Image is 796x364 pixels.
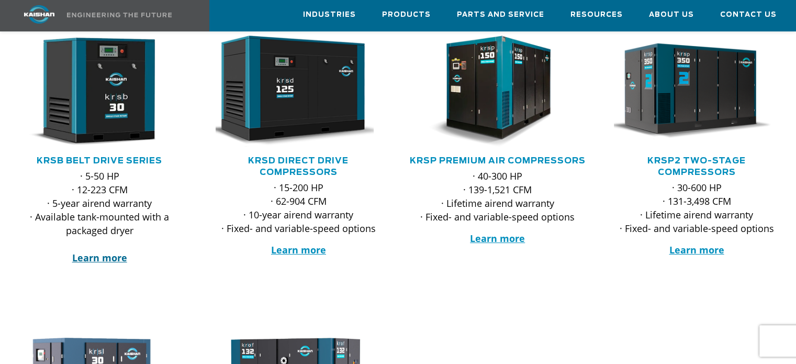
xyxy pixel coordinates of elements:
img: krsb30 [9,36,175,147]
span: Industries [303,9,356,21]
span: About Us [649,9,694,21]
img: krsp150 [407,36,573,147]
a: Industries [303,1,356,29]
img: Engineering the future [67,13,172,17]
a: Contact Us [720,1,777,29]
a: Learn more [470,232,525,245]
img: krsp350 [606,36,772,147]
div: krsp350 [614,36,779,147]
span: Parts and Service [457,9,544,21]
a: About Us [649,1,694,29]
span: Resources [570,9,623,21]
a: Resources [570,1,623,29]
a: Learn more [669,244,724,256]
img: krsd125 [208,36,374,147]
p: · 40-300 HP · 139-1,521 CFM · Lifetime airend warranty · Fixed- and variable-speed options [415,169,580,224]
a: Learn more [72,251,127,264]
div: krsd125 [216,36,381,147]
p: · 15-200 HP · 62-904 CFM · 10-year airend warranty · Fixed- and variable-speed options [216,181,381,235]
div: krsb30 [17,36,182,147]
p: · 5-50 HP · 12-223 CFM · 5-year airend warranty · Available tank-mounted with a packaged dryer [17,169,182,264]
a: Parts and Service [457,1,544,29]
a: KRSD Direct Drive Compressors [248,157,349,177]
p: · 30-600 HP · 131-3,498 CFM · Lifetime airend warranty · Fixed- and variable-speed options [614,181,779,235]
div: krsp150 [415,36,580,147]
a: Learn more [271,244,326,256]
a: KRSP2 Two-Stage Compressors [647,157,746,177]
span: Contact Us [720,9,777,21]
a: KRSP Premium Air Compressors [410,157,586,165]
span: Products [382,9,431,21]
a: KRSB Belt Drive Series [37,157,162,165]
a: Products [382,1,431,29]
